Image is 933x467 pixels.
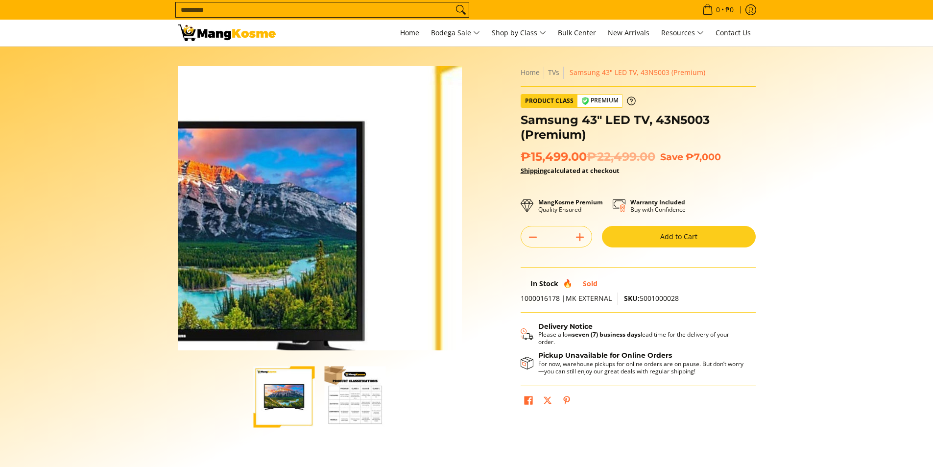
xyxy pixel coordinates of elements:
p: Please allow lead time for the delivery of your order. [538,331,746,345]
a: TVs [548,68,559,77]
strong: seven (7) business days [572,330,641,339]
span: ₱0 [724,6,735,13]
span: ₱15,499.00 [521,149,655,164]
strong: calculated at checkout [521,166,620,175]
img: Samsung 43" LED TV, 43N5003 (Premium)-2 [325,366,386,427]
strong: Warranty Included [630,198,685,206]
strong: MangKosme Premium [538,198,603,206]
span: ₱7,000 [686,151,721,163]
span: Save [660,151,683,163]
a: Resources [656,20,709,46]
a: Contact Us [711,20,756,46]
a: Shop by Class [487,20,551,46]
button: Search [453,2,469,17]
a: Home [395,20,424,46]
span: Shop by Class [492,27,546,39]
span: Premium [577,95,622,107]
img: samsung-43-inch-led-tv-full-view- mang-kosme [254,366,315,427]
img: samsung-43-inch-led-tv-full-view- mang-kosme [178,66,462,350]
span: 1000016178 |MK EXTERNAL [521,294,612,303]
span: 0 [715,6,721,13]
button: Shipping & Delivery [521,322,746,346]
a: Home [521,68,540,77]
p: Buy with Confidence [630,198,686,213]
span: SKU: [624,294,640,303]
img: Samsung 43&quot; LED TV - 43N5003 (Premium Appliances) l Mang Kosme [178,25,276,41]
a: Post on X [541,393,554,410]
span: Product Class [521,95,577,107]
a: Pin on Pinterest [560,393,574,410]
span: Samsung 43" LED TV, 43N5003 (Premium) [570,68,705,77]
button: Subtract [521,229,545,245]
span: In Stock [530,279,558,288]
span: New Arrivals [608,28,649,37]
nav: Main Menu [286,20,756,46]
a: Bodega Sale [426,20,485,46]
span: 5001000028 [624,294,679,303]
nav: Breadcrumbs [521,66,756,79]
span: Home [400,28,419,37]
img: premium-badge-icon.webp [581,97,589,105]
button: Add [568,229,592,245]
p: Quality Ensured [538,198,603,213]
span: Contact Us [716,28,751,37]
span: Sold [583,279,598,288]
a: Bulk Center [553,20,601,46]
span: Resources [661,27,704,39]
strong: Delivery Notice [538,322,593,331]
p: For now, warehouse pickups for online orders are on pause. But don’t worry—you can still enjoy ou... [538,360,746,375]
a: New Arrivals [603,20,654,46]
a: Share on Facebook [522,393,535,410]
span: Bulk Center [558,28,596,37]
del: ₱22,499.00 [587,149,655,164]
strong: Pickup Unavailable for Online Orders [538,351,672,360]
a: Shipping [521,166,547,175]
span: Bodega Sale [431,27,480,39]
a: Product Class Premium [521,94,636,108]
button: Add to Cart [602,226,756,247]
span: • [699,4,737,15]
h1: Samsung 43" LED TV, 43N5003 (Premium) [521,113,756,142]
